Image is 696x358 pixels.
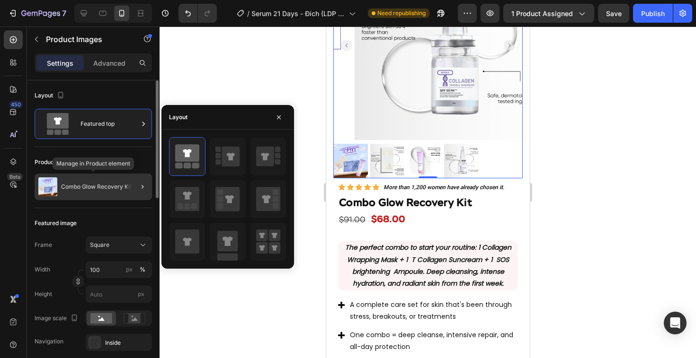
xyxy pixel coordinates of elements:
[86,286,152,303] input: px
[137,264,148,275] button: px
[251,9,345,18] span: Serum 21 Days - Đích (LDP mới)
[9,101,23,108] div: 450
[93,58,125,68] p: Advanced
[61,183,132,190] p: Combo Glow Recovery Kit
[126,265,133,274] div: px
[140,265,145,274] div: %
[124,264,135,275] button: %
[35,265,50,274] label: Width
[7,173,23,181] div: Beta
[38,177,57,196] img: product feature img
[80,113,138,135] div: Featured top
[138,290,144,297] span: px
[606,9,622,17] span: Save
[35,219,77,227] div: Featured image
[641,9,665,18] div: Publish
[247,9,250,18] span: /
[35,241,52,249] label: Frame
[86,261,152,278] input: px%
[633,4,673,23] button: Publish
[4,4,71,23] button: 7
[35,312,80,325] div: Image scale
[511,9,573,18] span: 1 product assigned
[62,8,66,19] p: 7
[377,9,426,17] span: Need republishing
[326,26,530,358] iframe: Design area
[47,58,73,68] p: Settings
[35,89,66,102] div: Layout
[105,339,150,347] div: Inside
[598,4,629,23] button: Save
[35,337,63,346] div: Navigation
[90,241,109,249] span: Square
[178,4,217,23] div: Undo/Redo
[664,312,687,334] div: Open Intercom Messenger
[86,236,152,253] button: Square
[46,34,126,45] p: Product Images
[503,4,594,23] button: 1 product assigned
[35,290,52,298] label: Height
[169,113,187,122] div: Layout
[35,158,76,166] div: Product source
